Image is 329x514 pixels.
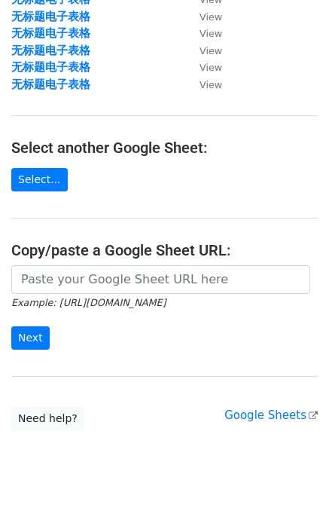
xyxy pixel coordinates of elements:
h4: Copy/paste a Google Sheet URL: [11,241,318,259]
input: Next [11,326,50,350]
a: View [184,78,222,91]
a: Select... [11,168,68,191]
small: View [200,11,222,23]
a: 无标题电子表格 [11,60,90,74]
a: View [184,26,222,40]
a: 无标题电子表格 [11,78,90,91]
small: Example: [URL][DOMAIN_NAME] [11,297,166,308]
div: 聊天小组件 [254,442,329,514]
a: 无标题电子表格 [11,26,90,40]
a: Google Sheets [224,408,318,422]
small: View [200,28,222,39]
iframe: Chat Widget [254,442,329,514]
small: View [200,62,222,73]
a: View [184,44,222,57]
h4: Select another Google Sheet: [11,139,318,157]
a: 无标题电子表格 [11,44,90,57]
a: View [184,10,222,23]
small: View [200,79,222,90]
small: View [200,45,222,57]
a: View [184,60,222,74]
a: Need help? [11,407,84,430]
a: 无标题电子表格 [11,10,90,23]
input: Paste your Google Sheet URL here [11,265,310,294]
